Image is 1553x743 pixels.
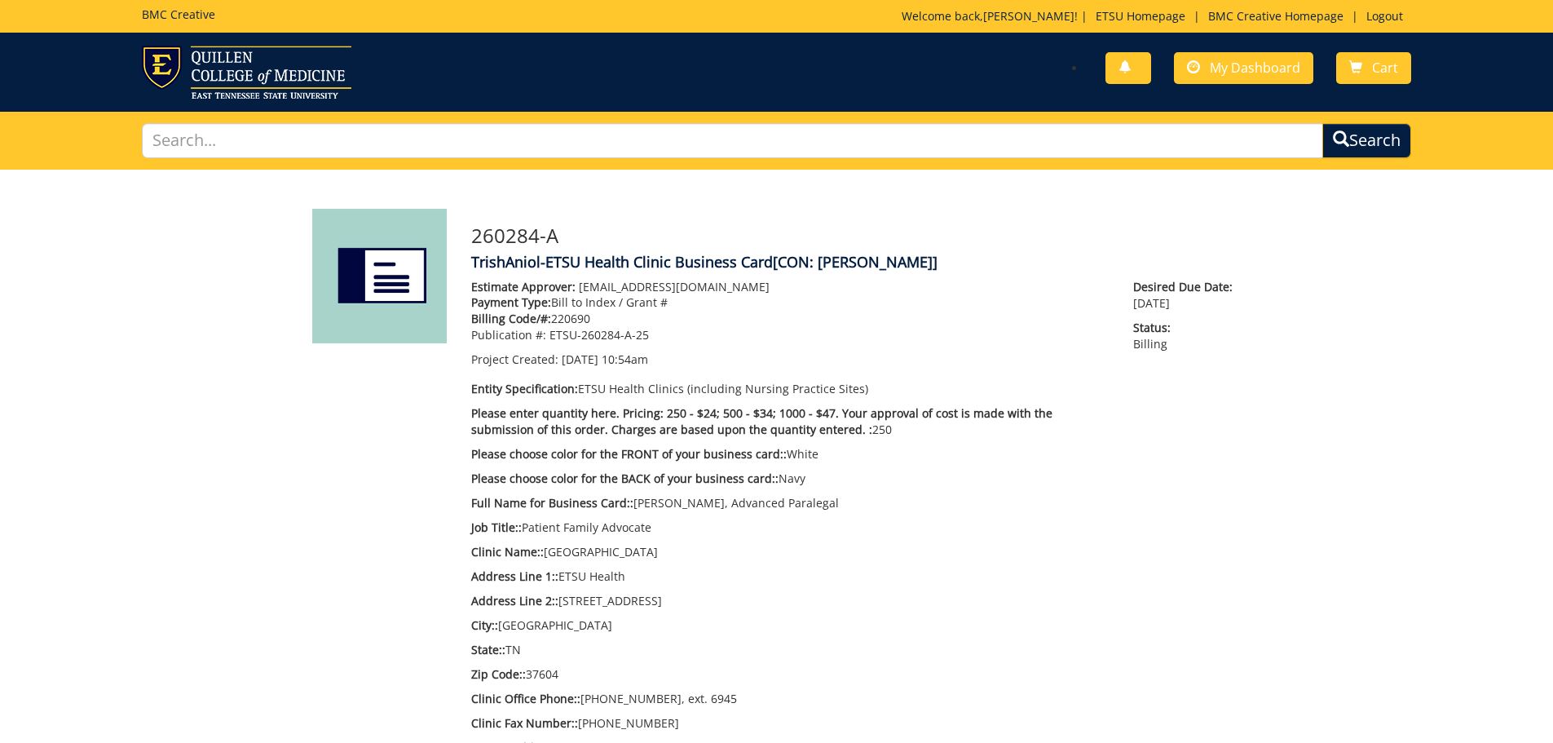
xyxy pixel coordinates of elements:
span: Please choose color for the BACK of your business card:: [471,471,779,486]
span: ETSU-260284-A-25 [549,327,649,343]
p: [STREET_ADDRESS] [471,593,1110,609]
span: Clinic Fax Number:: [471,715,578,731]
a: Logout [1358,8,1411,24]
a: [PERSON_NAME] [983,8,1074,24]
span: Cart [1372,59,1398,77]
span: Entity Specification: [471,381,578,396]
span: Full Name for Business Card:: [471,495,633,511]
p: 220690 [471,311,1110,327]
span: Zip Code:: [471,666,526,682]
p: TN [471,642,1110,658]
p: Bill to Index / Grant # [471,294,1110,311]
p: Welcome back, ! | | | [902,8,1411,24]
span: Payment Type: [471,294,551,310]
span: Job Title:: [471,520,522,535]
span: Clinic Name:: [471,544,544,559]
a: ETSU Homepage [1088,8,1193,24]
span: Desired Due Date: [1133,279,1241,295]
p: [PHONE_NUMBER] [471,715,1110,732]
p: ETSU Health Clinics (including Nursing Practice Sites) [471,381,1110,397]
span: Address Line 1:: [471,568,558,584]
a: BMC Creative Homepage [1200,8,1352,24]
p: [EMAIL_ADDRESS][DOMAIN_NAME] [471,279,1110,295]
p: 37604 [471,666,1110,683]
span: My Dashboard [1210,59,1300,77]
h4: TrishAniol-ETSU Health Clinic Business Card [471,254,1242,271]
p: Billing [1133,320,1241,352]
span: Publication #: [471,327,546,343]
span: Please enter quantity here. Pricing: 250 - $24; 500 - $34; 1000 - $47. Your approval of cost is m... [471,405,1052,437]
span: [DATE] 10:54am [562,352,648,367]
span: Estimate Approver: [471,279,576,294]
p: [GEOGRAPHIC_DATA] [471,617,1110,634]
p: Patient Family Advocate [471,520,1110,536]
p: White [471,446,1110,462]
span: Billing Code/#: [471,311,551,326]
input: Search... [142,123,1324,158]
p: ETSU Health [471,568,1110,585]
img: Product featured image [312,209,447,343]
span: Address Line 2:: [471,593,558,608]
h3: 260284-A [471,225,1242,246]
span: City:: [471,617,498,633]
span: [CON: [PERSON_NAME]] [773,252,938,272]
img: ETSU logo [142,46,351,99]
p: [GEOGRAPHIC_DATA] [471,544,1110,560]
p: 250 [471,405,1110,438]
h5: BMC Creative [142,8,215,20]
p: [PERSON_NAME], Advanced Paralegal [471,495,1110,511]
span: Status: [1133,320,1241,336]
span: Please choose color for the FRONT of your business card:: [471,446,787,462]
span: Project Created: [471,352,558,367]
span: State:: [471,642,505,657]
p: Navy [471,471,1110,487]
a: My Dashboard [1174,52,1313,84]
span: Clinic Office Phone:: [471,691,580,706]
a: Cart [1336,52,1411,84]
p: [PHONE_NUMBER], ext. 6945 [471,691,1110,707]
p: [DATE] [1133,279,1241,312]
button: Search [1322,123,1411,158]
